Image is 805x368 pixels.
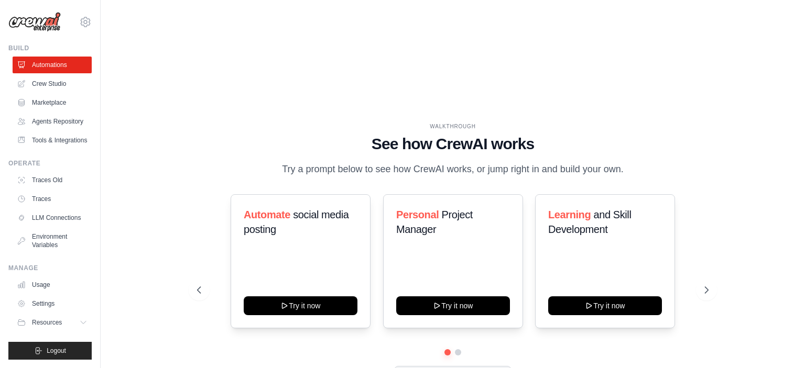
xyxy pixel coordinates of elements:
[8,264,92,272] div: Manage
[396,296,510,315] button: Try it now
[13,314,92,331] button: Resources
[13,276,92,293] a: Usage
[548,209,631,235] span: and Skill Development
[396,209,439,220] span: Personal
[8,159,92,168] div: Operate
[13,209,92,226] a: LLM Connections
[8,44,92,52] div: Build
[753,318,805,368] iframe: Chat Widget
[13,172,92,188] a: Traces Old
[244,209,349,235] span: social media posting
[13,75,92,92] a: Crew Studio
[8,12,61,32] img: Logo
[13,94,92,111] a: Marketplace
[13,113,92,130] a: Agents Repository
[8,342,92,360] button: Logout
[32,318,62,327] span: Resources
[13,57,92,73] a: Automations
[244,296,357,315] button: Try it now
[13,191,92,207] a: Traces
[396,209,473,235] span: Project Manager
[244,209,290,220] span: Automate
[548,296,662,315] button: Try it now
[277,162,629,177] p: Try a prompt below to see how CrewAI works, or jump right in and build your own.
[13,132,92,149] a: Tools & Integrations
[47,347,66,355] span: Logout
[197,122,709,130] div: WALKTHROUGH
[13,295,92,312] a: Settings
[13,228,92,253] a: Environment Variables
[197,135,709,153] h1: See how CrewAI works
[548,209,591,220] span: Learning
